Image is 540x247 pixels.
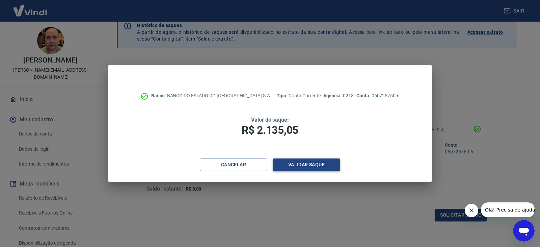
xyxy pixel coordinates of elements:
[251,117,289,123] span: Valor do saque:
[323,93,343,98] span: Agência:
[151,92,271,99] p: BANCO DO ESTADO DO [GEOGRAPHIC_DATA] S.A.
[151,93,167,98] span: Banco:
[356,93,372,98] span: Conta:
[242,124,298,137] span: R$ 2.135,05
[200,158,267,171] button: Cancelar
[277,93,289,98] span: Tipo:
[513,220,535,242] iframe: Botão para abrir a janela de mensagens
[273,158,340,171] button: Validar saque
[323,92,354,99] p: 0218
[356,92,400,99] p: 060725760-6
[4,5,57,10] span: Olá! Precisa de ajuda?
[481,202,535,217] iframe: Mensagem da empresa
[465,204,478,217] iframe: Fechar mensagem
[277,92,321,99] p: Conta Corrente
